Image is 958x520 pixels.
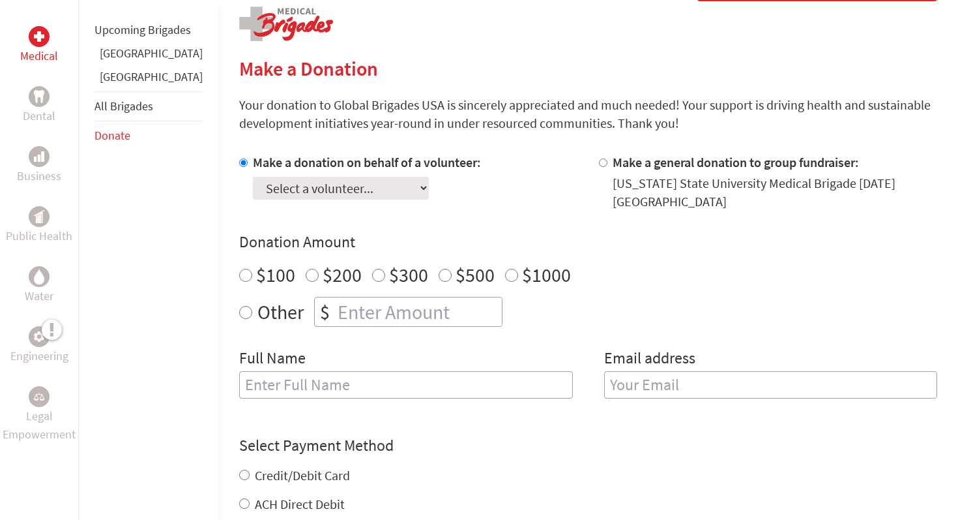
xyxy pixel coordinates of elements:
img: Engineering [34,331,44,342]
div: Legal Empowerment [29,386,50,407]
a: MedicalMedical [20,26,58,65]
div: Public Health [29,206,50,227]
li: Ghana [94,44,203,68]
input: Your Email [604,371,938,399]
label: Make a general donation to group fundraiser: [613,154,859,170]
div: Water [29,266,50,287]
img: Dental [34,90,44,102]
p: Business [17,167,61,185]
label: $100 [256,262,295,287]
label: Full Name [239,348,306,371]
div: Engineering [29,326,50,347]
label: $200 [323,262,362,287]
a: Donate [94,128,130,143]
li: Guatemala [94,68,203,91]
input: Enter Amount [335,298,502,326]
p: Dental [23,107,55,125]
a: All Brigades [94,99,153,114]
a: Legal EmpowermentLegal Empowerment [3,386,76,444]
div: Medical [29,26,50,47]
a: [GEOGRAPHIC_DATA] [100,69,203,84]
a: EngineeringEngineering [10,326,68,365]
p: Water [25,287,53,305]
img: Public Health [34,210,44,223]
div: Business [29,146,50,167]
div: $ [315,298,335,326]
img: Medical [34,31,44,42]
p: Public Health [6,227,72,245]
img: logo-medical.png [239,7,333,41]
p: Engineering [10,347,68,365]
p: Your donation to Global Brigades USA is sincerely appreciated and much needed! Your support is dr... [239,96,937,132]
img: Legal Empowerment [34,393,44,401]
input: Enter Full Name [239,371,573,399]
a: Public HealthPublic Health [6,206,72,245]
label: Make a donation on behalf of a volunteer: [253,154,481,170]
label: Other [257,297,304,327]
li: All Brigades [94,91,203,121]
a: [GEOGRAPHIC_DATA] [100,46,203,61]
a: WaterWater [25,266,53,305]
label: $500 [456,262,495,287]
h2: Make a Donation [239,57,937,80]
h4: Select Payment Method [239,435,937,456]
p: Medical [20,47,58,65]
img: Water [34,269,44,284]
div: [US_STATE] State University Medical Brigade [DATE] [GEOGRAPHIC_DATA] [613,174,938,211]
label: ACH Direct Debit [255,496,345,512]
img: Business [34,151,44,162]
label: $300 [389,262,428,287]
label: Email address [604,348,695,371]
div: Dental [29,86,50,107]
li: Upcoming Brigades [94,16,203,44]
a: DentalDental [23,86,55,125]
li: Donate [94,121,203,150]
label: Credit/Debit Card [255,467,350,483]
label: $1000 [522,262,571,287]
p: Legal Empowerment [3,407,76,444]
a: BusinessBusiness [17,146,61,185]
a: Upcoming Brigades [94,22,191,37]
h4: Donation Amount [239,232,937,252]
